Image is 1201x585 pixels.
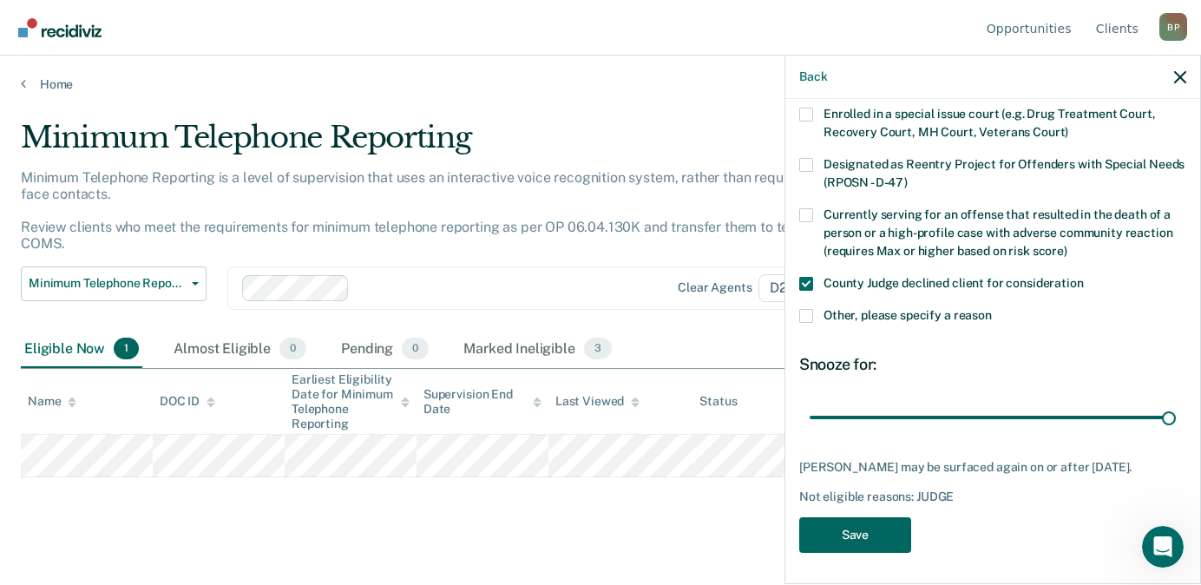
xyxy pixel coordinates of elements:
div: Almost Eligible [170,331,310,369]
span: D2 [758,274,813,302]
span: County Judge declined client for consideration [824,276,1084,290]
span: 0 [279,338,306,360]
div: Minimum Telephone Reporting [21,120,922,169]
div: Name [28,394,76,409]
span: Enrolled in a special issue court (e.g. Drug Treatment Court, Recovery Court, MH Court, Veterans ... [824,107,1155,139]
img: Recidiviz [18,18,102,37]
button: Profile dropdown button [1159,13,1187,41]
div: Supervision End Date [423,387,541,417]
a: Home [21,76,1180,92]
span: Other, please specify a reason [824,308,992,322]
div: Not eligible reasons: JUDGE [799,490,1186,504]
div: Earliest Eligibility Date for Minimum Telephone Reporting [292,372,410,431]
span: Currently serving for an offense that resulted in the death of a person or a high-profile case wi... [824,207,1172,258]
div: Last Viewed [555,394,640,409]
span: Designated as Reentry Project for Offenders with Special Needs (RPOSN - D-47) [824,157,1185,189]
span: 1 [114,338,139,360]
div: Clear agents [678,280,751,295]
button: Save [799,517,911,553]
div: Pending [338,331,432,369]
div: Status [699,394,737,409]
div: Eligible Now [21,331,142,369]
button: Back [799,69,827,84]
span: Minimum Telephone Reporting [29,276,185,291]
div: Marked Ineligible [460,331,615,369]
div: [PERSON_NAME] may be surfaced again on or after [DATE]. [799,460,1186,475]
span: 0 [402,338,429,360]
p: Minimum Telephone Reporting is a level of supervision that uses an interactive voice recognition ... [21,169,916,253]
span: 3 [584,338,612,360]
div: B P [1159,13,1187,41]
div: Snooze for: [799,355,1186,374]
iframe: Intercom live chat [1142,526,1184,568]
div: DOC ID [160,394,215,409]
